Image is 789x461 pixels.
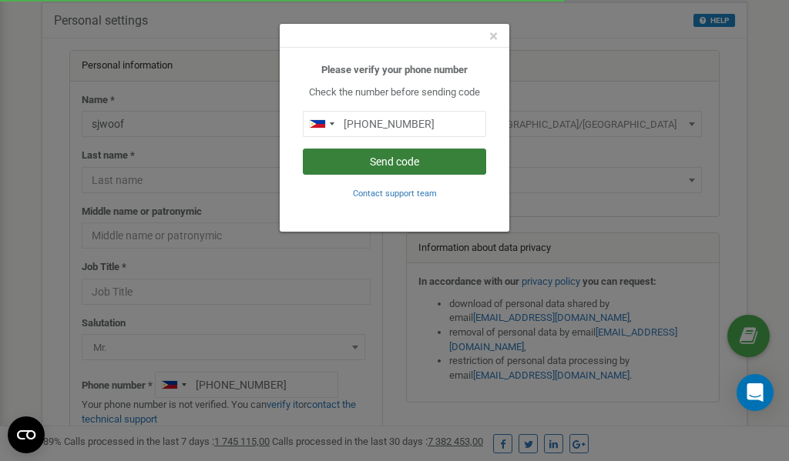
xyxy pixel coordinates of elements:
[737,374,774,411] div: Open Intercom Messenger
[489,28,498,45] button: Close
[303,111,486,137] input: 0905 123 4567
[353,187,437,199] a: Contact support team
[321,64,468,75] b: Please verify your phone number
[8,416,45,453] button: Open CMP widget
[489,27,498,45] span: ×
[304,112,339,136] div: Telephone country code
[303,149,486,175] button: Send code
[303,85,486,100] p: Check the number before sending code
[353,189,437,199] small: Contact support team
